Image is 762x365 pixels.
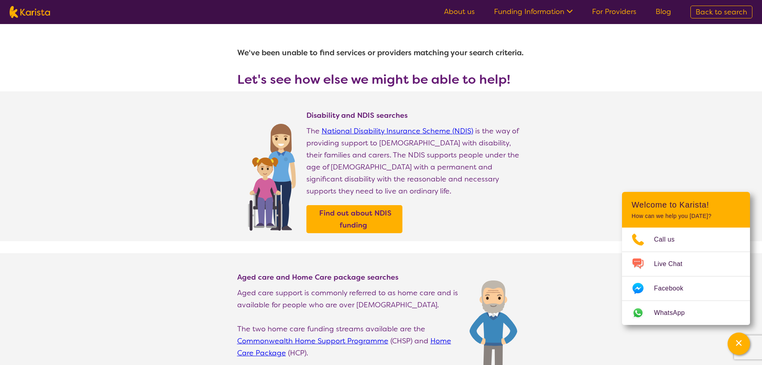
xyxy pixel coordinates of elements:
[622,301,750,325] a: Web link opens in a new tab.
[306,111,525,120] h4: Disability and NDIS searches
[237,72,525,87] h3: Let's see how else we might be able to help!
[622,192,750,325] div: Channel Menu
[237,287,462,311] p: Aged care support is commonly referred to as home care and is available for people who are over [...
[728,333,750,355] button: Channel Menu
[632,213,740,220] p: How can we help you [DATE]?
[237,43,525,63] h1: We've been unable to find services or providers matching your search criteria.
[654,282,693,294] span: Facebook
[622,228,750,325] ul: Choose channel
[322,126,473,136] a: National Disability Insurance Scheme (NDIS)
[632,200,740,210] h2: Welcome to Karista!
[237,336,388,346] a: Commonwealth Home Support Programme
[654,234,684,246] span: Call us
[592,7,636,16] a: For Providers
[245,119,298,231] img: Find NDIS and Disability services and providers
[696,7,747,17] span: Back to search
[306,125,525,197] p: The is the way of providing support to [DEMOGRAPHIC_DATA] with disability, their families and car...
[654,307,694,319] span: WhatsApp
[690,6,752,18] a: Back to search
[319,208,392,230] b: Find out about NDIS funding
[10,6,50,18] img: Karista logo
[444,7,475,16] a: About us
[656,7,671,16] a: Blog
[237,323,462,359] p: The two home care funding streams available are the (CHSP) and (HCP).
[654,258,692,270] span: Live Chat
[237,272,462,282] h4: Aged care and Home Care package searches
[494,7,573,16] a: Funding Information
[308,207,400,231] a: Find out about NDIS funding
